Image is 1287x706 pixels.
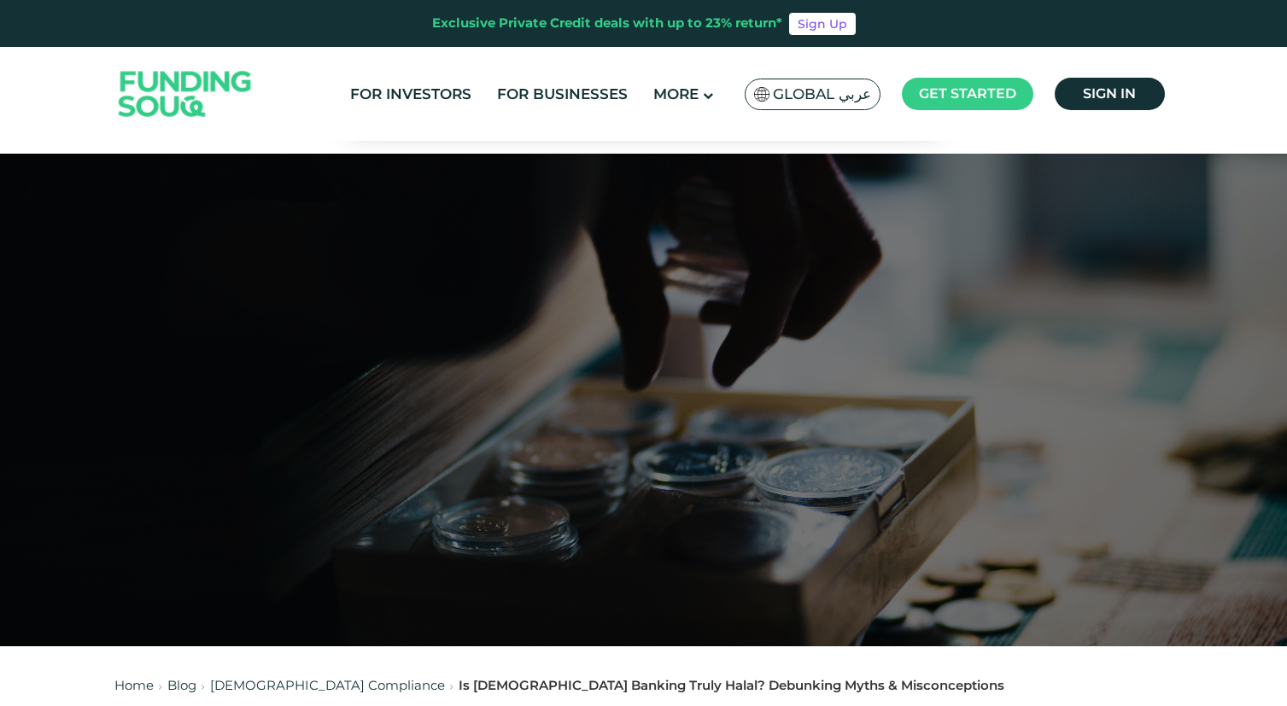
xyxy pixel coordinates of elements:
[1083,85,1136,102] span: Sign in
[167,677,196,693] a: Blog
[432,14,782,33] div: Exclusive Private Credit deals with up to 23% return*
[346,80,476,108] a: For Investors
[919,85,1016,102] span: Get started
[773,85,871,104] span: Global عربي
[1055,78,1165,110] a: Sign in
[493,80,632,108] a: For Businesses
[114,677,154,693] a: Home
[653,85,699,102] span: More
[789,13,856,35] a: Sign Up
[102,51,269,137] img: Logo
[459,676,1004,696] div: Is [DEMOGRAPHIC_DATA] Banking Truly Halal? Debunking Myths & Misconceptions
[754,87,769,102] img: SA Flag
[210,677,445,693] a: [DEMOGRAPHIC_DATA] Compliance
